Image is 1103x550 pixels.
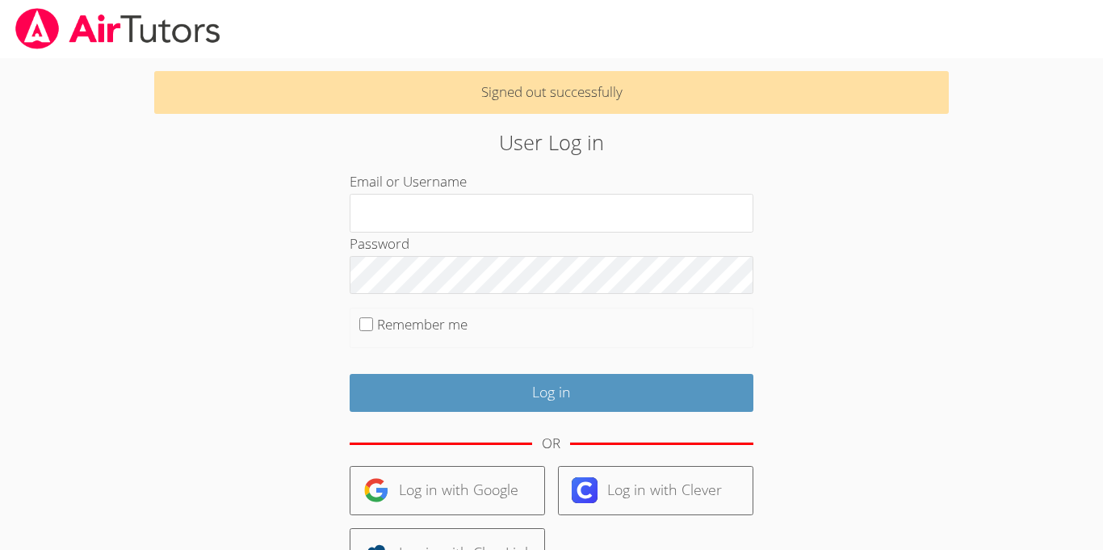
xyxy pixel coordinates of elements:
img: airtutors_banner-c4298cdbf04f3fff15de1276eac7730deb9818008684d7c2e4769d2f7ddbe033.png [14,8,222,49]
a: Log in with Clever [558,466,753,515]
img: clever-logo-6eab21bc6e7a338710f1a6ff85c0baf02591cd810cc4098c63d3a4b26e2feb20.svg [572,477,598,503]
label: Email or Username [350,172,467,191]
input: Log in [350,374,753,412]
p: Signed out successfully [154,71,949,114]
h2: User Log in [254,127,849,157]
div: OR [542,432,560,456]
label: Remember me [377,315,468,334]
a: Log in with Google [350,466,545,515]
img: google-logo-50288ca7cdecda66e5e0955fdab243c47b7ad437acaf1139b6f446037453330a.svg [363,477,389,503]
label: Password [350,234,409,253]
